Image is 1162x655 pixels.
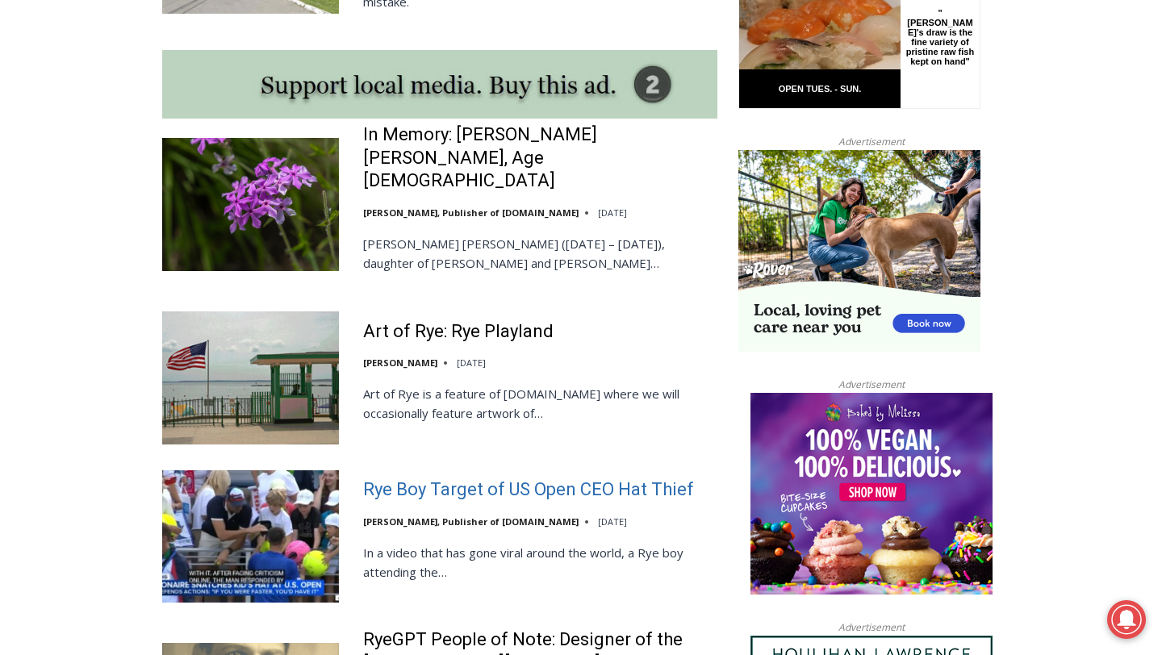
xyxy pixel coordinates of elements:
span: Advertisement [822,134,921,149]
a: [PERSON_NAME], Publisher of [DOMAIN_NAME] [363,515,579,528]
p: Art of Rye is a feature of [DOMAIN_NAME] where we will occasionally feature artwork of… [363,384,717,423]
a: [PERSON_NAME] [363,357,437,369]
a: Rye Boy Target of US Open CEO Hat Thief [363,478,694,502]
time: [DATE] [598,207,627,219]
a: Art of Rye: Rye Playland [363,320,554,344]
span: Advertisement [822,620,921,635]
div: "We would have speakers with experience in local journalism speak to us about their experiences a... [408,1,763,156]
a: Open Tues. - Sun. [PHONE_NUMBER] [1,162,162,201]
img: support local media, buy this ad [162,50,717,119]
img: In Memory: Barbara Porter Schofield, Age 90 [162,138,339,270]
img: Baked by Melissa [750,393,993,595]
time: [DATE] [598,515,627,528]
span: Intern @ [DOMAIN_NAME] [422,161,748,197]
span: Open Tues. - Sun. [PHONE_NUMBER] [5,166,158,227]
div: "[PERSON_NAME]'s draw is the fine variety of pristine raw fish kept on hand" [166,101,237,193]
time: [DATE] [457,357,486,369]
span: Advertisement [822,377,921,392]
p: [PERSON_NAME] [PERSON_NAME] ([DATE] – [DATE]), daughter of [PERSON_NAME] and [PERSON_NAME]… [363,234,717,273]
a: In Memory: [PERSON_NAME] [PERSON_NAME], Age [DEMOGRAPHIC_DATA] [363,123,717,193]
a: Intern @ [DOMAIN_NAME] [388,156,782,201]
a: [PERSON_NAME], Publisher of [DOMAIN_NAME] [363,207,579,219]
img: Art of Rye: Rye Playland [162,311,339,444]
img: Rye Boy Target of US Open CEO Hat Thief [162,470,339,603]
p: In a video that has gone viral around the world, a Rye boy attending the… [363,543,717,582]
